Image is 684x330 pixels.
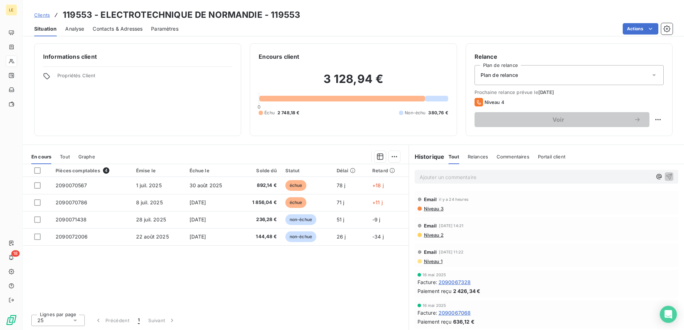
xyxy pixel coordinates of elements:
div: Émise le [136,168,181,173]
span: Commentaires [497,154,529,159]
span: 636,12 € [453,318,475,325]
span: non-échue [285,231,316,242]
span: 30 août 2025 [190,182,222,188]
span: Plan de relance [481,72,518,79]
span: 2090071438 [56,216,87,222]
span: 22 août 2025 [136,234,169,240]
div: Open Intercom Messenger [660,306,677,323]
span: Contacts & Adresses [93,25,142,32]
h3: 119553 - ELECTROTECHNIQUE DE NORMANDIE - 119553 [63,9,300,21]
span: -34 j [372,234,384,240]
span: Tout [449,154,459,159]
span: non-échue [285,214,316,225]
span: Niveau 4 [484,99,504,105]
span: Email [424,249,437,255]
a: Clients [34,11,50,19]
span: Paiement reçu [418,318,452,325]
span: Email [424,197,437,202]
h6: Informations client [43,52,232,61]
button: Voir [475,112,649,127]
div: Échue le [190,168,234,173]
span: Facture : [418,278,437,286]
span: 2090067328 [439,278,471,286]
span: +11 j [372,199,383,205]
span: [DATE] [190,216,206,222]
span: 2090072006 [56,234,88,240]
span: il y a 24 heures [439,197,468,201]
button: Précédent [90,313,134,328]
span: Paiement reçu [418,287,452,295]
div: Solde dû [243,168,277,173]
span: 2 748,18 € [278,110,300,116]
div: Pièces comptables [56,167,128,174]
span: Propriétés Client [57,73,232,83]
span: Prochaine relance prévue le [475,89,664,95]
span: 51 j [337,216,344,222]
span: 18 [11,250,20,257]
span: 26 j [337,234,346,240]
span: 2090070786 [56,199,88,205]
span: 380,76 € [428,110,448,116]
span: Graphe [78,154,95,159]
span: Non-échu [405,110,425,116]
span: 2090070567 [56,182,87,188]
span: [DATE] 14:21 [439,224,463,228]
span: Tout [60,154,70,159]
span: [DATE] [190,199,206,205]
span: +18 j [372,182,384,188]
button: Actions [623,23,658,35]
span: En cours [31,154,51,159]
span: 144,48 € [243,233,277,240]
span: -9 j [372,216,380,222]
span: Facture : [418,309,437,316]
span: 78 j [337,182,346,188]
div: LE [6,4,17,16]
span: 4 [103,167,109,174]
span: Situation [34,25,57,32]
span: Voir [483,117,634,122]
span: Analyse [65,25,84,32]
span: Niveau 2 [423,232,444,238]
span: 0 [258,104,260,110]
span: [DATE] [190,234,206,240]
h6: Encours client [259,52,299,61]
span: 71 j [337,199,344,205]
span: 16 mai 2025 [423,273,446,277]
h6: Historique [409,152,445,161]
span: 1 856,04 € [243,199,277,206]
span: 25 [37,317,43,324]
span: 28 juil. 2025 [136,216,166,222]
span: Niveau 1 [423,258,442,264]
img: Logo LeanPay [6,314,17,326]
button: Suivant [144,313,180,328]
span: 892,14 € [243,182,277,189]
span: Clients [34,12,50,18]
span: [DATE] 11:22 [439,250,463,254]
span: 1 [138,317,140,324]
button: 1 [134,313,144,328]
h6: Relance [475,52,664,61]
span: 2 426,34 € [453,287,481,295]
span: Échu [264,110,275,116]
span: Niveau 3 [423,206,444,211]
div: Délai [337,168,364,173]
span: Relances [468,154,488,159]
h2: 3 128,94 € [259,72,448,93]
span: 1 juil. 2025 [136,182,162,188]
span: [DATE] [538,89,554,95]
span: échue [285,180,307,191]
span: 8 juil. 2025 [136,199,163,205]
span: échue [285,197,307,208]
span: Email [424,223,437,229]
span: 236,28 € [243,216,277,223]
span: 2090067068 [439,309,471,316]
span: 16 mai 2025 [423,303,446,308]
span: Paramètres [151,25,178,32]
span: Portail client [538,154,565,159]
div: Retard [372,168,404,173]
div: Statut [285,168,328,173]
